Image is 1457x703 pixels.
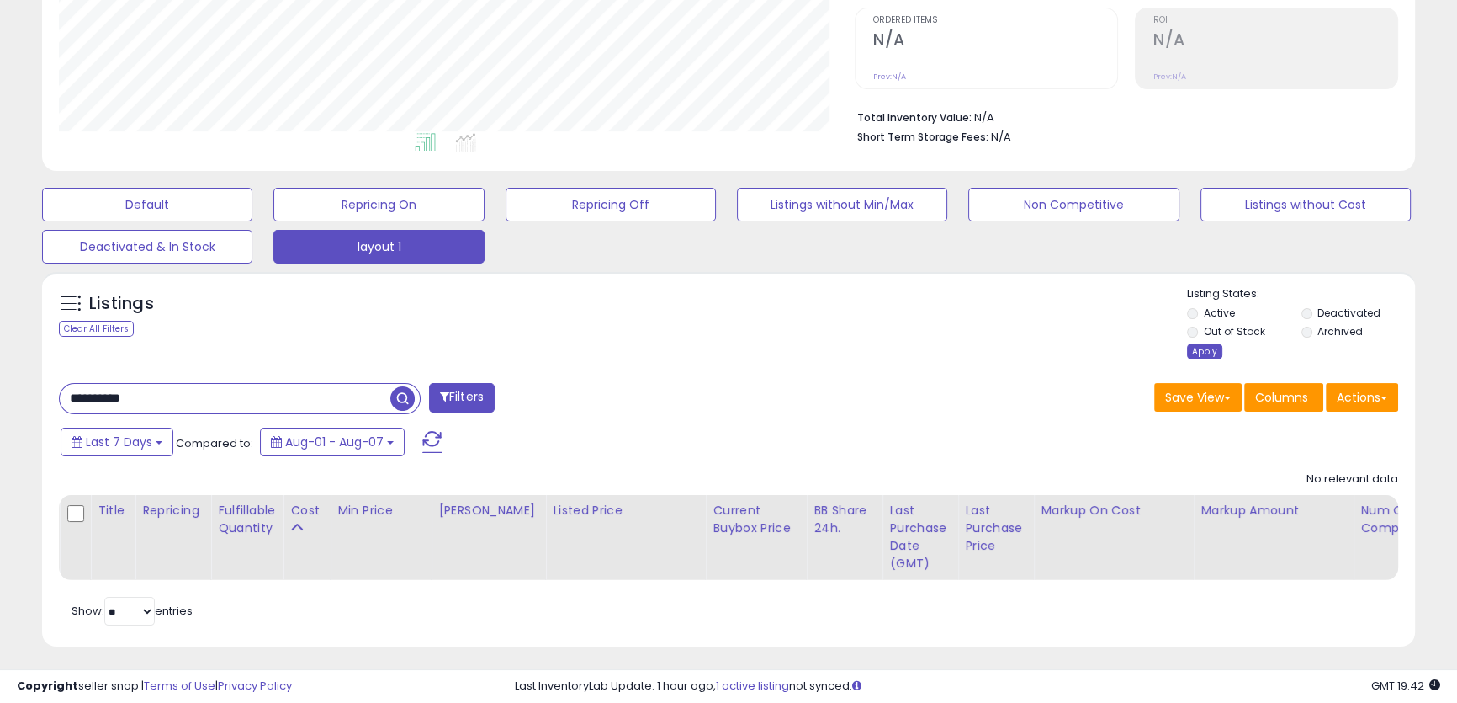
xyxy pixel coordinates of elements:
[1360,502,1422,537] div: Num of Comp.
[438,502,538,519] div: [PERSON_NAME]
[737,188,947,221] button: Listings without Min/Max
[1153,30,1397,53] h2: N/A
[273,188,484,221] button: Repricing On
[1187,286,1415,302] p: Listing States:
[1306,471,1398,487] div: No relevant data
[17,678,78,694] strong: Copyright
[285,434,384,450] span: Aug-01 - Aug-07
[857,110,972,125] b: Total Inventory Value:
[218,502,276,537] div: Fulfillable Quantity
[873,30,1117,53] h2: N/A
[1041,502,1186,519] div: Markup on Cost
[1200,502,1346,519] div: Markup Amount
[1154,383,1242,412] button: Save View
[1203,306,1234,320] label: Active
[17,679,292,695] div: seller snap | |
[991,129,1011,145] span: N/A
[1153,16,1397,25] span: ROI
[1255,389,1308,406] span: Columns
[42,230,252,264] button: Deactivated & In Stock
[337,502,424,519] div: Min Price
[873,72,906,82] small: Prev: N/A
[218,678,292,694] a: Privacy Policy
[260,428,405,456] button: Aug-01 - Aug-07
[1244,383,1323,412] button: Columns
[968,188,1179,221] button: Non Competitive
[1187,344,1222,359] div: Apply
[142,502,204,519] div: Repricing
[1317,306,1380,320] label: Deactivated
[61,428,173,456] button: Last 7 Days
[176,435,253,451] span: Compared to:
[716,678,789,694] a: 1 active listing
[553,502,698,519] div: Listed Price
[857,106,1385,126] li: N/A
[98,502,128,519] div: Title
[59,321,134,337] div: Clear All Filters
[290,502,323,519] div: Cost
[965,502,1026,555] div: Last Purchase Price
[813,502,875,537] div: BB Share 24h.
[89,292,154,316] h5: Listings
[873,16,1117,25] span: Ordered Items
[515,679,1440,695] div: Last InventoryLab Update: 1 hour ago, not synced.
[144,678,215,694] a: Terms of Use
[86,434,152,450] span: Last 7 Days
[857,130,988,144] b: Short Term Storage Fees:
[1317,324,1363,338] label: Archived
[42,188,252,221] button: Default
[429,383,495,413] button: Filters
[889,502,951,573] div: Last Purchase Date (GMT)
[1326,383,1398,412] button: Actions
[1034,495,1194,580] th: The percentage added to the cost of goods (COGS) that forms the calculator for Min & Max prices.
[273,230,484,264] button: layout 1
[72,603,193,619] span: Show: entries
[713,502,799,537] div: Current Buybox Price
[1153,72,1186,82] small: Prev: N/A
[1371,678,1440,694] span: 2025-08-15 19:42 GMT
[1203,324,1264,338] label: Out of Stock
[1200,188,1411,221] button: Listings without Cost
[506,188,716,221] button: Repricing Off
